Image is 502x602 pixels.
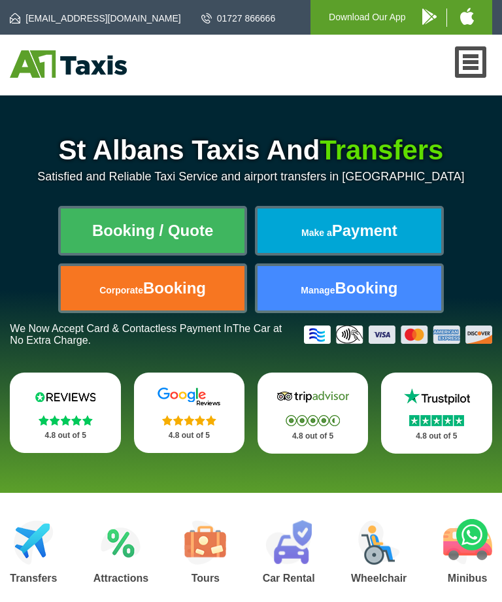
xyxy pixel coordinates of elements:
[263,573,315,584] h3: Car Rental
[93,573,148,584] h3: Attractions
[397,387,476,407] img: Trustpilot
[14,520,54,565] img: Airport Transfers
[286,415,340,426] img: Stars
[10,323,282,346] span: The Car at No Extra Charge.
[460,8,474,25] img: A1 Taxis iPhone App
[134,373,245,453] a: Google Stars 4.8 out of 5
[61,209,244,253] a: Booking / Quote
[272,428,354,444] p: 4.8 out of 5
[10,573,57,584] h3: Transfers
[10,170,492,184] p: Satisfied and Reliable Taxi Service and airport transfers in [GEOGRAPHIC_DATA]
[351,573,407,584] h3: Wheelchair
[99,285,143,295] span: Corporate
[329,9,406,25] p: Download Our App
[184,520,226,565] img: Tours
[258,209,441,253] a: Make aPayment
[10,323,293,346] p: We Now Accept Card & Contactless Payment In
[24,427,107,444] p: 4.8 out of 5
[304,326,492,344] img: Credit And Debit Cards
[358,520,400,565] img: Wheelchair
[395,428,478,444] p: 4.8 out of 5
[301,285,335,295] span: Manage
[184,573,226,584] h3: Tours
[443,520,492,565] img: Minibus
[10,373,121,453] a: Reviews.io Stars 4.8 out of 5
[162,415,216,426] img: Stars
[39,415,93,426] img: Stars
[26,387,105,407] img: Reviews.io
[274,387,352,407] img: Tripadvisor
[455,46,487,78] a: Nav
[258,266,441,310] a: ManageBooking
[10,50,127,78] img: A1 Taxis St Albans LTD
[422,8,437,25] img: A1 Taxis Android App
[381,373,492,454] a: Trustpilot Stars 4.8 out of 5
[258,373,369,454] a: Tripadvisor Stars 4.8 out of 5
[10,12,180,25] a: [EMAIL_ADDRESS][DOMAIN_NAME]
[150,387,228,407] img: Google
[265,520,312,565] img: Car Rental
[320,135,443,165] span: Transfers
[409,415,464,426] img: Stars
[201,12,276,25] a: 01727 866666
[148,427,231,444] p: 4.8 out of 5
[443,573,492,584] h3: Minibus
[61,266,244,310] a: CorporateBooking
[301,227,332,238] span: Make a
[10,135,492,166] h1: St Albans Taxis And
[101,520,141,565] img: Attractions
